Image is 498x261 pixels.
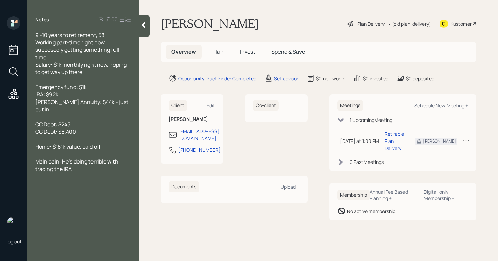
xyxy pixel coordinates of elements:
div: $0 invested [363,75,388,82]
div: $0 deposited [406,75,434,82]
div: Schedule New Meeting + [414,102,468,109]
h6: Documents [169,181,199,192]
div: 0 Past Meeting s [350,158,384,166]
div: Opportunity · Fact Finder Completed [178,75,256,82]
h6: Meetings [337,100,363,111]
span: Spend & Save [271,48,305,56]
h6: Co-client [253,100,279,111]
span: Overview [171,48,196,56]
span: Main pain: He's doing terrible with trading the IRA [35,158,119,173]
span: Plan [212,48,224,56]
div: Retirable Plan Delivery [385,130,404,152]
span: Invest [240,48,255,56]
div: [PHONE_NUMBER] [178,146,221,153]
div: Digital-only Membership + [424,189,468,201]
div: $0 net-worth [316,75,345,82]
label: Notes [35,16,49,23]
span: Emergency fund: $1k IRA: $92k [PERSON_NAME] Annuity: $44k - just put in [35,83,129,113]
h1: [PERSON_NAME] [161,16,259,31]
div: 1 Upcoming Meeting [350,116,392,124]
div: Edit [207,102,215,109]
div: Set advisor [274,75,298,82]
h6: [PERSON_NAME] [169,116,215,122]
h6: Membership [337,190,370,201]
div: Log out [5,238,22,245]
div: • (old plan-delivery) [388,20,431,27]
div: Upload + [281,183,299,190]
div: [DATE] at 1:00 PM [340,137,379,145]
div: No active membership [347,208,395,215]
h6: Client [169,100,187,111]
div: [EMAIL_ADDRESS][DOMAIN_NAME] [178,128,220,142]
img: retirable_logo.png [7,217,20,230]
span: Home: $181k value, paid off [35,143,101,150]
div: [PERSON_NAME] [423,138,456,144]
div: Kustomer [451,20,472,27]
span: 9 -10 years to retirement, 58 Working part-time right now, supposedly getting something full-time... [35,31,128,76]
div: Plan Delivery [357,20,385,27]
div: Annual Fee Based Planning + [370,189,418,201]
span: CC Debt: $245 CC Debt: $6,400 [35,121,76,135]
